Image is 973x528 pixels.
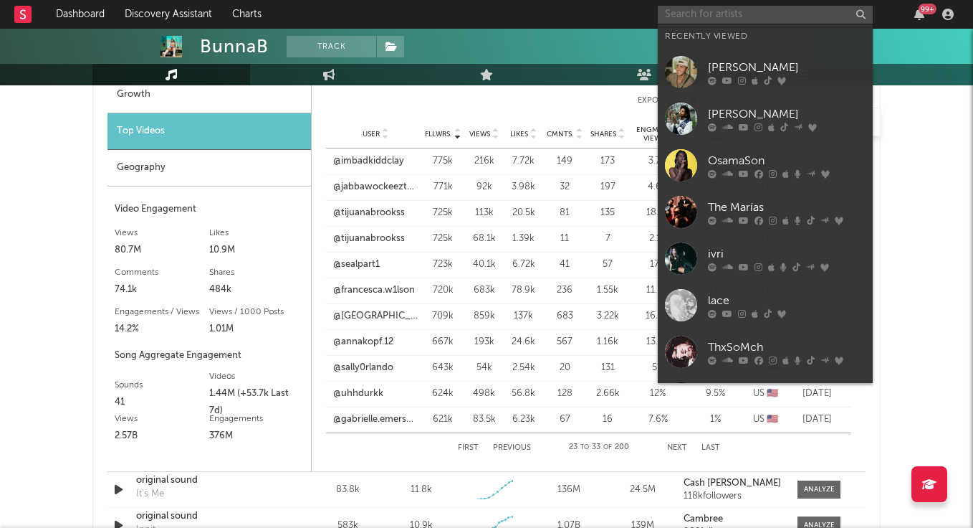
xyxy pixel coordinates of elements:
div: 118k followers [684,491,783,501]
div: 17 % [633,258,683,272]
a: @imbadkiddclay [333,154,404,169]
div: 1.39k [507,232,540,246]
div: 720k [425,283,461,298]
div: 725k [425,232,461,246]
div: 775k [425,154,461,169]
div: 18.3 % [633,206,683,220]
div: Sounds [115,377,209,394]
div: 624k [425,387,461,401]
div: Video Engagement [115,201,304,218]
span: 🇺🇸 [767,389,778,398]
div: 3.22k [590,309,625,324]
div: 24.6k [507,335,540,349]
div: 83.8k [315,483,381,497]
div: 2.57B [115,428,209,445]
div: Shares [209,264,304,281]
div: 7 [590,232,625,246]
div: 13.7 % [633,335,683,349]
a: @jabbawockeeztutorials [333,180,418,194]
div: 216k [468,154,500,169]
div: 193k [468,335,500,349]
a: @sealpart1 [333,258,380,272]
div: 498k [468,387,500,401]
div: 2.1 % [633,232,683,246]
div: US [747,387,783,401]
div: ivri [708,245,866,263]
div: 9.5 % [690,387,740,401]
input: Search for artists [658,6,873,24]
div: 113k [468,206,500,220]
a: Cash [PERSON_NAME] [684,478,783,489]
div: 1 % [690,412,740,427]
a: Cambree [684,514,783,524]
a: @francesca.w1lson [333,283,415,298]
div: 3.98k [507,180,540,194]
div: [PERSON_NAME] [708,59,866,76]
div: lace [708,292,866,309]
div: US [747,412,783,427]
div: 81 [547,206,583,220]
div: 376M [209,428,304,445]
div: 2.54k [507,361,540,375]
button: Track [287,36,376,57]
div: 236 [547,283,583,298]
div: 14.2% [115,321,209,338]
div: 7.72k [507,154,540,169]
div: 92k [468,180,500,194]
div: 6.23k [507,412,540,427]
div: 6.72k [507,258,540,272]
div: Likes [209,225,304,242]
div: 643k [425,361,461,375]
div: 621k [425,412,461,427]
div: 11 [547,232,583,246]
div: [DATE] [790,412,844,427]
div: 99 + [919,4,936,14]
div: 23 33 200 [560,439,638,456]
div: 771k [425,180,461,194]
div: It's Me [136,487,164,501]
div: BunnaB [200,36,269,57]
div: Views / 1000 Posts [209,303,304,321]
div: Comments [115,264,209,281]
div: 128 [547,387,583,401]
div: 723k [425,258,461,272]
div: ThxSoMch [708,339,866,356]
div: 40.1k [468,258,500,272]
a: ThxSoMch [658,329,873,375]
a: @tijuanabrookss [333,232,405,246]
div: 74.1k [115,281,209,298]
div: 173 [590,154,625,169]
a: The Marías [658,189,873,235]
span: to [580,444,589,451]
div: Videos [209,368,304,385]
strong: Cash [PERSON_NAME] [684,478,781,488]
a: @tijuanabrookss [333,206,405,220]
div: 2.66k [590,387,625,401]
button: Last [701,444,720,452]
div: 67 [547,412,583,427]
div: 859k [468,309,500,324]
div: Engagements [209,410,304,428]
div: 135 [590,206,625,220]
a: OsamaSon [658,142,873,189]
a: [PERSON_NAME] [658,95,873,142]
a: original sound [136,473,286,488]
div: 137k [507,309,540,324]
div: 683k [468,283,500,298]
button: Previous [493,444,531,452]
span: 🇺🇸 [767,415,778,424]
div: 1.01M [209,321,304,338]
div: original sound [136,509,286,524]
div: Growth [107,77,311,113]
div: 1.55k [590,283,625,298]
div: 725k [425,206,461,220]
a: [PERSON_NAME] [658,49,873,95]
div: Engagements / Views [115,303,209,321]
button: First [458,444,479,452]
div: 136M [536,483,603,497]
a: PayGotti [658,375,873,422]
div: 3.7 % [633,154,683,169]
div: 12 % [633,387,683,401]
div: OsamaSon [708,152,866,169]
button: Next [667,444,687,452]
